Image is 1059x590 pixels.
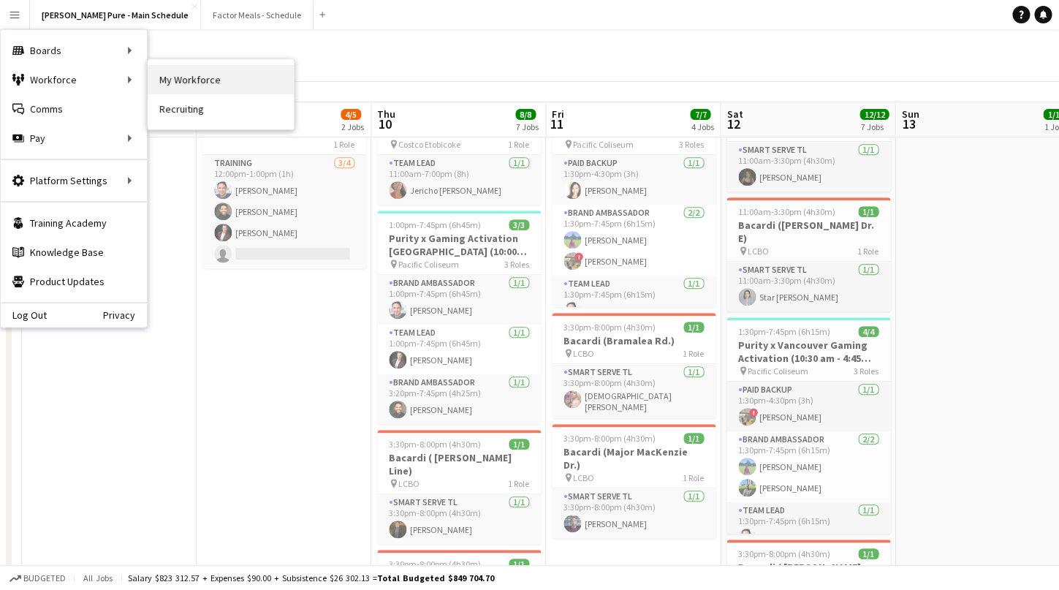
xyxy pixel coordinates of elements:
span: Budgeted [23,573,66,583]
span: 3:30pm-8:00pm (4h30m) [563,322,656,333]
span: 3/3 [509,219,529,230]
span: 3:30pm-8:00pm (4h30m) [389,559,481,570]
app-job-card: 11:00am-7:00pm (8h)1/1HANDFUEL - Costco Roadshow Etobicoke Costco Etobicoke1 RoleTeam Lead1/111:0... [377,91,541,205]
span: Pacific Coliseum [398,259,459,270]
span: LCBO [748,246,769,257]
span: 3:30pm-8:00pm (4h30m) [563,433,656,444]
app-job-card: 11:00am-3:30pm (4h30m)1/1Bacardi ([PERSON_NAME].) LCBO1 RoleSmart Serve TL1/111:00am-3:30pm (4h30... [726,91,890,192]
app-job-card: 1:30pm-7:45pm (6h15m)4/4Purity x Vancouver Gaming Activation [GEOGRAPHIC_DATA] (10:30 am - 4:45 p... [552,91,716,307]
a: Privacy [103,309,147,321]
span: 11 [550,116,563,132]
a: Training Academy [1,208,147,238]
app-card-role: Brand Ambassador2/21:30pm-7:45pm (6h15m)[PERSON_NAME]![PERSON_NAME] [552,205,716,276]
app-job-card: 3:30pm-8:00pm (4h30m)1/1Bacardi (Major MacKenzie Dr.) LCBO1 RoleSmart Serve TL1/13:30pm-8:00pm (4... [552,424,716,538]
app-card-role: Smart Serve TL1/111:00am-3:30pm (4h30m)Star [PERSON_NAME] [726,262,890,311]
span: 1/1 [683,322,704,333]
button: Budgeted [7,570,68,586]
span: Sat [726,107,743,121]
span: 10 [375,116,395,132]
app-card-role: Paid Backup1/11:30pm-4:30pm (3h)[PERSON_NAME] [552,155,716,205]
div: Salary $823 312.57 + Expenses $90.00 + Subsistence $26 302.13 = [128,572,494,583]
span: LCBO [398,478,420,489]
span: Thu [377,107,395,121]
app-card-role: Team Lead1/11:30pm-7:45pm (6h15m)[PERSON_NAME] [552,276,716,325]
app-card-role: Brand Ambassador1/13:20pm-7:45pm (4h25m)[PERSON_NAME] [377,374,541,424]
app-card-role: Smart Serve TL1/13:30pm-8:00pm (4h30m)[DEMOGRAPHIC_DATA][PERSON_NAME] [552,364,716,418]
span: LCBO [573,348,594,359]
span: 4/5 [341,109,361,120]
span: 3:30pm-8:00pm (4h30m) [738,548,830,559]
span: Fri [552,107,563,121]
a: My Workforce [148,65,294,94]
span: 3 Roles [504,259,529,270]
span: 1 Role [508,139,529,150]
app-job-card: 1:00pm-7:45pm (6h45m)3/3Purity x Gaming Activation [GEOGRAPHIC_DATA] (10:00 am - 4:45 pm PST) Pac... [377,211,541,424]
span: 12/12 [859,109,889,120]
app-card-role: Team Lead1/11:30pm-7:45pm (6h15m)[PERSON_NAME] [726,502,890,552]
a: Recruiting [148,94,294,124]
app-job-card: 11:00am-3:30pm (4h30m)1/1Bacardi ([PERSON_NAME] Dr. E) LCBO1 RoleSmart Serve TL1/111:00am-3:30pm ... [726,197,890,311]
span: 1/1 [509,439,529,450]
span: 11:00am-3:30pm (4h30m) [738,206,835,217]
span: 1 Role [683,472,704,483]
span: 1/1 [509,559,529,570]
span: 1 Role [333,139,354,150]
app-card-role: Smart Serve TL1/111:00am-3:30pm (4h30m)[PERSON_NAME] [726,142,890,192]
h3: Purity x Vancouver Gaming Activation (10:30 am - 4:45 pm) [726,339,890,365]
span: Pacific Coliseum [573,139,634,150]
span: 1 Role [857,246,878,257]
button: Factor Meals - Schedule [201,1,314,29]
span: 3 Roles [854,366,878,377]
span: 1 Role [508,478,529,489]
span: Total Budgeted $849 704.70 [377,572,494,583]
div: Workforce [1,65,147,94]
span: Sun [901,107,919,121]
app-job-card: 3:30pm-8:00pm (4h30m)1/1Bacardi ( [PERSON_NAME] Line) LCBO1 RoleSmart Serve TL1/13:30pm-8:00pm (4... [377,430,541,544]
span: 1:30pm-7:45pm (6h15m) [738,326,830,337]
span: 3:30pm-8:00pm (4h30m) [389,439,481,450]
app-card-role: Team Lead1/11:00pm-7:45pm (6h45m)[PERSON_NAME] [377,325,541,374]
div: 2 Jobs [341,121,364,132]
span: 3 Roles [679,139,704,150]
h3: Bacardi ( [PERSON_NAME] Line) [377,451,541,477]
div: 4 Jobs [691,121,713,132]
span: 1:00pm-7:45pm (6h45m) [389,219,481,230]
div: Boards [1,36,147,65]
a: Comms [1,94,147,124]
span: Pacific Coliseum [748,366,808,377]
span: Costco Etobicoke [398,139,460,150]
app-card-role: Brand Ambassador2/21:30pm-7:45pm (6h15m)[PERSON_NAME][PERSON_NAME] [726,431,890,502]
app-card-role: Brand Ambassador1/11:00pm-7:45pm (6h45m)[PERSON_NAME] [377,275,541,325]
span: 8/8 [515,109,536,120]
app-job-card: 12:00pm-1:00pm (1h)3/4Purity x Vancouver Gaming Activation - TRAINING (12:00 pm - 1:00 pm PST)1 R... [202,91,366,268]
a: Product Updates [1,267,147,296]
span: 13 [899,116,919,132]
h3: Bacardi (Major MacKenzie Dr.) [552,445,716,472]
a: Knowledge Base [1,238,147,267]
app-card-role: Paid Backup1/11:30pm-4:30pm (3h)![PERSON_NAME] [726,382,890,431]
div: 7 Jobs [860,121,888,132]
a: Log Out [1,309,47,321]
h3: Bacardi ( [PERSON_NAME] St.) [726,561,890,587]
app-job-card: 1:30pm-7:45pm (6h15m)4/4Purity x Vancouver Gaming Activation (10:30 am - 4:45 pm) Pacific Coliseu... [726,317,890,534]
div: Platform Settings [1,166,147,195]
span: 1/1 [858,548,878,559]
span: 7/7 [690,109,710,120]
span: ! [749,408,758,417]
span: LCBO [573,472,594,483]
span: ! [574,252,583,261]
app-card-role: Team Lead1/111:00am-7:00pm (8h)Jericho [PERSON_NAME] [377,155,541,205]
span: 4/4 [858,326,878,337]
div: 7 Jobs [516,121,539,132]
span: 1/1 [683,433,704,444]
app-card-role: Smart Serve TL1/13:30pm-8:00pm (4h30m)[PERSON_NAME] [552,488,716,538]
span: 12 [724,116,743,132]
